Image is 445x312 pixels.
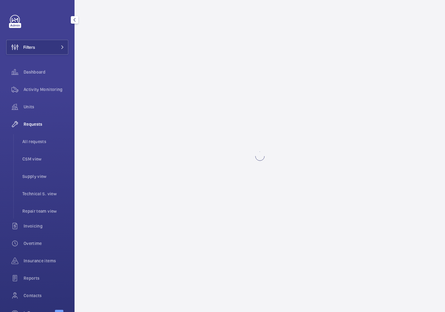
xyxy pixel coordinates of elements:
span: Invoicing [24,223,68,229]
span: Technical S. view [22,191,68,197]
span: All requests [22,138,68,145]
span: Requests [24,121,68,127]
span: Activity Monitoring [24,86,68,93]
span: Dashboard [24,69,68,75]
span: Reports [24,275,68,281]
span: Contacts [24,292,68,299]
span: Repair team view [22,208,68,214]
span: CSM view [22,156,68,162]
span: Units [24,104,68,110]
span: Overtime [24,240,68,246]
button: Filters [6,40,68,55]
span: Filters [23,44,35,50]
span: Supply view [22,173,68,179]
span: Insurance items [24,258,68,264]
